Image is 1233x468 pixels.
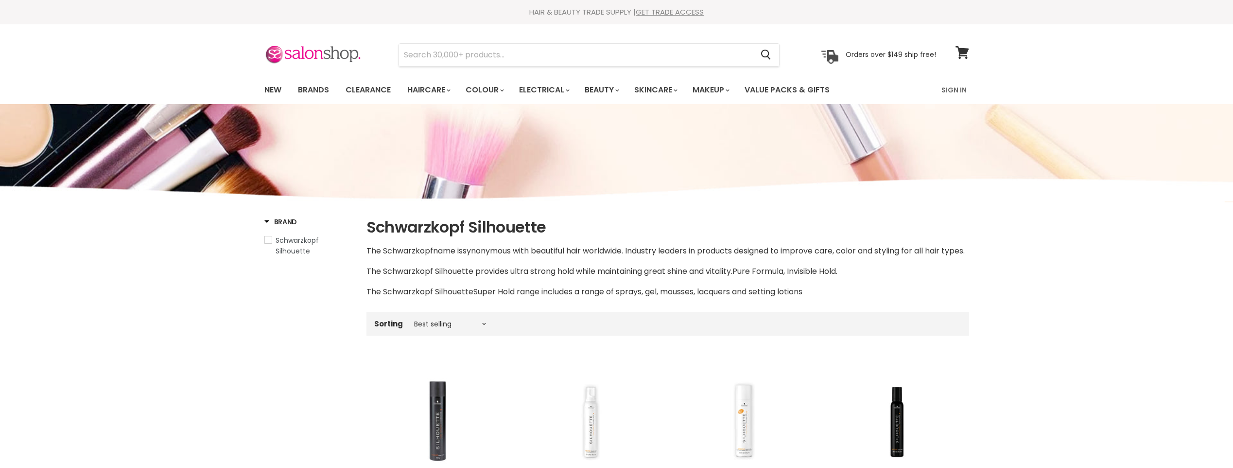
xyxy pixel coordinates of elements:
h1: Schwarzkopf Silhouette [366,217,969,237]
span: name is [433,245,463,256]
span: The Schwarzkopf [366,245,433,256]
a: Makeup [685,80,735,100]
a: Sign In [936,80,973,100]
a: Clearance [338,80,398,100]
div: HAIR & BEAUTY TRADE SUPPLY | [252,7,981,17]
input: Search [399,44,753,66]
span: Super Hold range includes a range of sprays, gel, mousses, lacquers and setting lotions [473,286,802,297]
a: Schwarzkopf Silhouette [264,235,354,256]
a: New [257,80,289,100]
span: , color and styling for all hair types. [833,245,965,256]
p: Orders over $149 ship free! [846,50,936,59]
nav: Main [252,76,981,104]
span: Schwarzkopf Silhouette [276,235,319,256]
ul: Main menu [257,76,886,104]
a: Electrical [512,80,575,100]
a: Colour [458,80,510,100]
a: Value Packs & Gifts [737,80,837,100]
a: Skincare [627,80,683,100]
h3: Brand [264,217,297,227]
a: Brands [291,80,336,100]
span: The Schwarzkopf Silhouette [366,286,473,297]
form: Product [399,43,780,67]
span: synonymous with beautiful hair worldwide. Industry leaders in products designed to improve care [463,245,833,256]
a: Beauty [577,80,625,100]
span: The Schwarzkopf Silhouette provides ultra strong hold while maintaining great shine and vitality. [366,266,732,277]
a: GET TRADE ACCESS [636,7,704,17]
button: Search [753,44,779,66]
label: Sorting [374,320,403,328]
a: Haircare [400,80,456,100]
p: Pure Formula, Invisible Hold. [366,265,969,278]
